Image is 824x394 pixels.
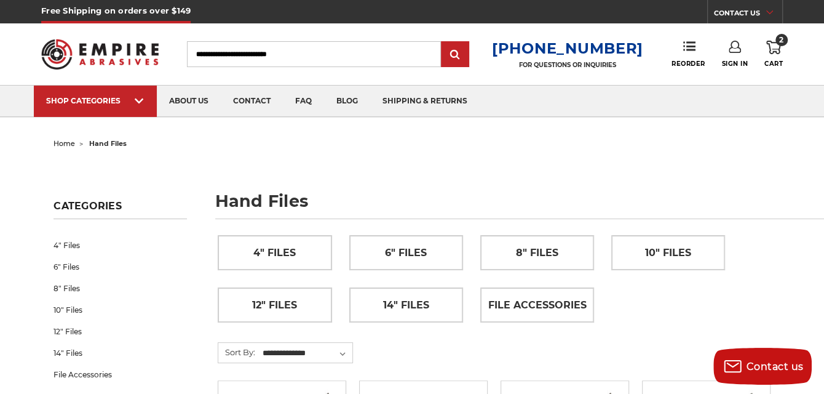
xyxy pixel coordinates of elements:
p: FOR QUESTIONS OR INQUIRIES [492,61,643,69]
span: 10" Files [645,243,691,263]
span: hand files [89,139,127,148]
a: [PHONE_NUMBER] [492,39,643,57]
a: 14" Files [350,288,462,322]
a: blog [324,86,370,117]
a: 10" Files [612,236,724,270]
span: File Accessories [488,295,586,316]
a: 4" Files [218,236,331,270]
a: 4" Files [53,235,186,256]
span: Cart [764,60,783,68]
a: 8" Files [481,236,593,270]
a: 12" Files [218,288,331,322]
select: Sort By: [261,344,352,363]
span: Contact us [747,361,804,372]
span: 14" Files [383,295,429,316]
span: 4" Files [253,243,296,263]
a: shipping & returns [370,86,480,117]
span: Sign In [721,60,748,68]
h5: Categories [53,200,186,219]
a: File Accessories [481,288,593,322]
a: File Accessories [53,364,186,385]
a: 8" Files [53,278,186,299]
a: contact [221,86,283,117]
span: 12" Files [252,295,297,316]
img: Empire Abrasives [41,31,159,78]
a: about us [157,86,221,117]
button: Contact us [713,348,812,385]
a: 12" Files [53,321,186,342]
a: home [53,139,75,148]
label: Sort By: [218,343,255,361]
a: Reorder [671,41,705,67]
span: 2 [775,34,788,46]
span: 8" Files [516,243,558,263]
input: Submit [443,42,467,67]
a: faq [283,86,324,117]
a: 6" Files [350,236,462,270]
a: 10" Files [53,299,186,321]
a: 2 Cart [764,41,783,68]
span: 6" Files [385,243,427,263]
a: 6" Files [53,256,186,278]
span: Reorder [671,60,705,68]
div: SHOP CATEGORIES [46,96,145,105]
a: 14" Files [53,342,186,364]
a: CONTACT US [714,6,782,23]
